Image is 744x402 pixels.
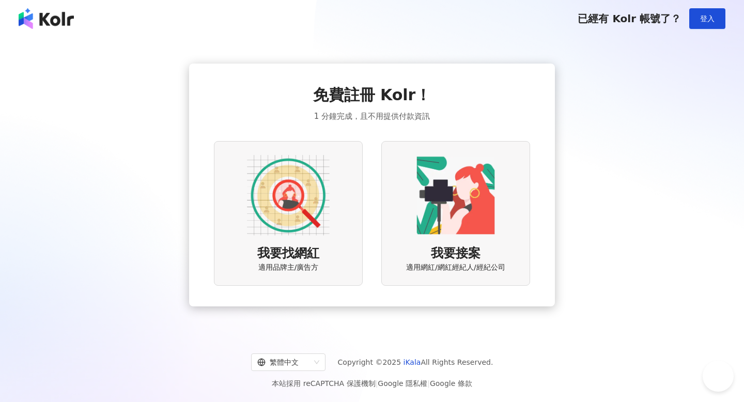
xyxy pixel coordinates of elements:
img: logo [19,8,74,29]
span: Copyright © 2025 All Rights Reserved. [338,356,493,368]
span: 我要找網紅 [257,245,319,262]
span: 1 分鐘完成，且不用提供付款資訊 [314,110,430,122]
a: Google 隱私權 [378,379,427,388]
span: 已經有 Kolr 帳號了？ [578,12,681,25]
button: 登入 [689,8,725,29]
span: 適用網紅/網紅經紀人/經紀公司 [406,262,505,273]
img: KOL identity option [414,154,497,237]
img: AD identity option [247,154,330,237]
a: iKala [404,358,421,366]
span: | [376,379,378,388]
iframe: Help Scout Beacon - Open [703,361,734,392]
span: | [427,379,430,388]
span: 本站採用 reCAPTCHA 保護機制 [272,377,472,390]
span: 免費註冊 Kolr！ [313,84,431,106]
span: 適用品牌主/廣告方 [258,262,319,273]
span: 登入 [700,14,715,23]
div: 繁體中文 [257,354,310,370]
span: 我要接案 [431,245,481,262]
a: Google 條款 [430,379,472,388]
